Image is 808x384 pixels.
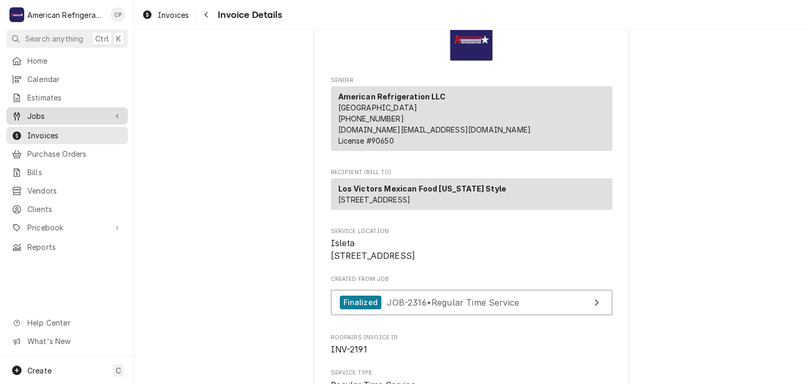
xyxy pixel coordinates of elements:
span: Service Location [331,237,612,262]
span: Ctrl [95,33,109,44]
span: Jobs [27,110,107,122]
a: Go to What's New [6,332,128,350]
span: Roopairs Invoice ID [331,343,612,356]
span: Invoice Details [215,8,281,22]
a: Go to Pricebook [6,219,128,236]
span: Clients [27,204,123,215]
strong: American Refrigeration LLC [338,92,446,101]
span: JOB-2316 • Regular Time Service [387,297,519,307]
a: View Job [331,290,612,316]
div: Created From Job [331,275,612,320]
span: Invoices [27,130,123,141]
span: K [116,33,121,44]
span: Isleta [STREET_ADDRESS] [331,238,416,261]
div: Invoice Recipient [331,168,612,215]
a: Estimates [6,89,128,106]
button: Search anythingCtrlK [6,29,128,48]
span: Sender [331,76,612,85]
a: Go to Help Center [6,314,128,331]
div: Roopairs Invoice ID [331,334,612,356]
div: A [9,7,24,22]
div: Finalized [340,296,381,310]
div: Service Location [331,227,612,262]
span: Bills [27,167,123,178]
span: INV-2191 [331,345,367,355]
a: Invoices [6,127,128,144]
span: Recipient (Bill To) [331,168,612,177]
div: Sender [331,86,612,151]
div: Sender [331,86,612,155]
span: Service Location [331,227,612,236]
a: Vendors [6,182,128,199]
a: Invoices [138,6,193,24]
span: Search anything [25,33,83,44]
div: Invoice Sender [331,76,612,156]
div: Recipient (Bill To) [331,178,612,210]
span: Created From Job [331,275,612,284]
div: Cordel Pyle's Avatar [110,7,125,22]
span: Purchase Orders [27,148,123,159]
span: Roopairs Invoice ID [331,334,612,342]
span: Pricebook [27,222,107,233]
span: Home [27,55,123,66]
a: Clients [6,200,128,218]
span: Calendar [27,74,123,85]
a: Home [6,52,128,69]
span: License # 90650 [338,136,394,145]
a: Reports [6,238,128,256]
span: What's New [27,336,122,347]
span: [GEOGRAPHIC_DATA] [338,103,418,112]
span: Vendors [27,185,123,196]
a: Go to Jobs [6,107,128,125]
span: C [116,365,121,376]
div: Recipient (Bill To) [331,178,612,214]
span: Estimates [27,92,123,103]
span: Invoices [158,9,189,21]
a: Calendar [6,70,128,88]
span: Create [27,366,52,375]
a: Purchase Orders [6,145,128,163]
span: [STREET_ADDRESS] [338,195,411,204]
div: CP [110,7,125,22]
span: Service Type [331,369,612,377]
a: Bills [6,164,128,181]
div: American Refrigeration LLC [27,9,105,21]
div: American Refrigeration LLC's Avatar [9,7,24,22]
a: [DOMAIN_NAME][EMAIL_ADDRESS][DOMAIN_NAME] [338,125,531,134]
a: [PHONE_NUMBER] [338,114,404,123]
span: Reports [27,241,123,252]
span: Help Center [27,317,122,328]
strong: Los Victors Mexican Food [US_STATE] Style [338,184,507,193]
img: Logo [449,17,493,62]
button: Navigate back [198,6,215,23]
